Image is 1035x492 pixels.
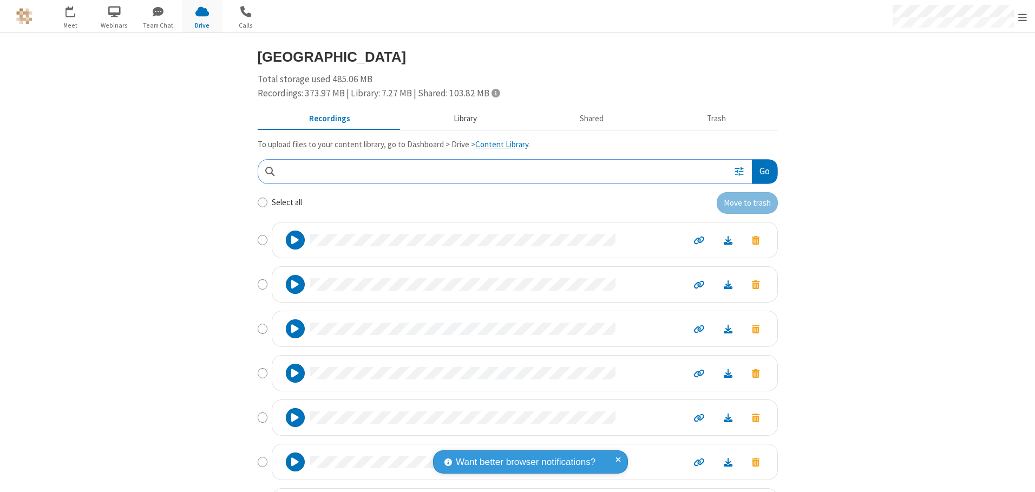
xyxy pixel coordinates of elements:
[714,234,742,246] a: Download file
[742,410,769,425] button: Move to trash
[258,73,778,100] div: Total storage used 485.06 MB
[50,21,91,30] span: Meet
[475,139,528,149] a: Content Library
[752,160,777,184] button: Go
[258,87,778,101] div: Recordings: 373.97 MB | Library: 7.27 MB | Shared: 103.82 MB
[742,366,769,381] button: Move to trash
[226,21,266,30] span: Calls
[138,21,179,30] span: Team Chat
[258,109,402,129] button: Recorded meetings
[528,109,656,129] button: Shared during meetings
[272,196,302,209] label: Select all
[492,88,500,97] span: Totals displayed include files that have been moved to the trash.
[182,21,222,30] span: Drive
[717,192,778,214] button: Move to trash
[714,323,742,335] a: Download file
[742,455,769,469] button: Move to trash
[656,109,778,129] button: Trash
[714,367,742,379] a: Download file
[714,411,742,424] a: Download file
[258,49,778,64] h3: [GEOGRAPHIC_DATA]
[16,8,32,24] img: QA Selenium DO NOT DELETE OR CHANGE
[456,455,595,469] span: Want better browser notifications?
[742,233,769,247] button: Move to trash
[742,322,769,336] button: Move to trash
[742,277,769,292] button: Move to trash
[402,109,528,129] button: Content library
[94,21,135,30] span: Webinars
[714,456,742,468] a: Download file
[714,278,742,291] a: Download file
[73,6,80,14] div: 1
[258,139,778,151] p: To upload files to your content library, go to Dashboard > Drive > .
